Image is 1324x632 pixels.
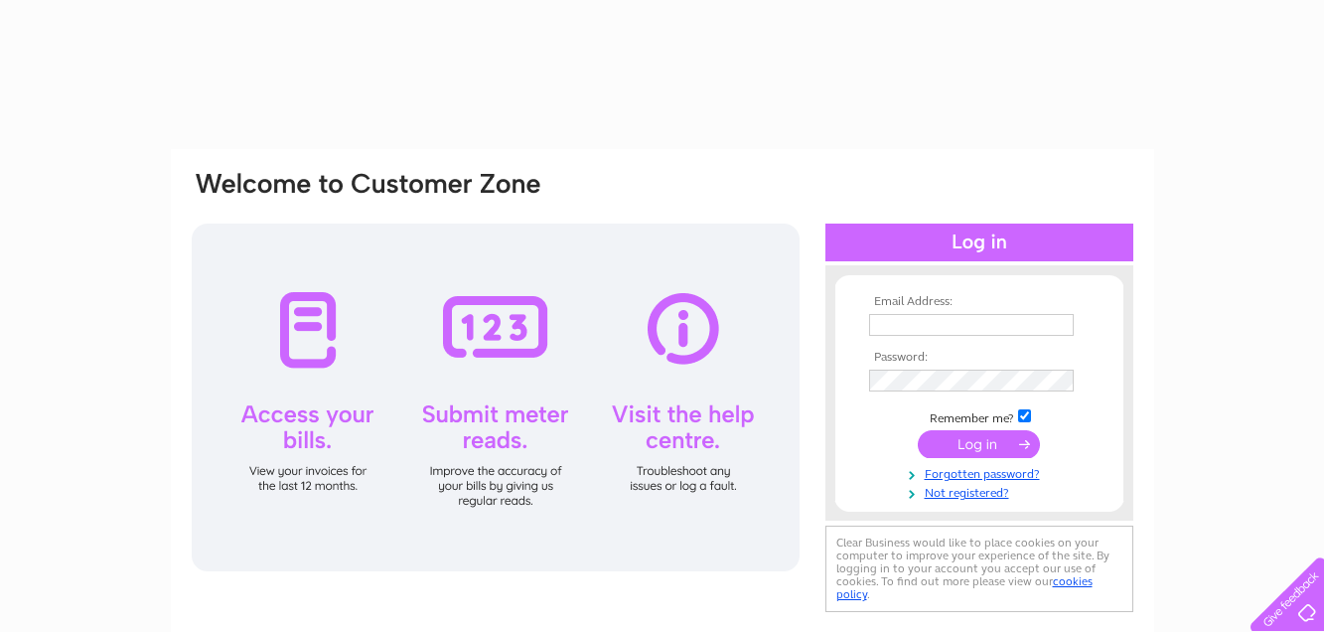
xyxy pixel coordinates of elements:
[869,463,1095,482] a: Forgotten password?
[869,482,1095,501] a: Not registered?
[825,526,1133,612] div: Clear Business would like to place cookies on your computer to improve your experience of the sit...
[864,351,1095,365] th: Password:
[864,406,1095,426] td: Remember me?
[836,574,1093,601] a: cookies policy
[864,295,1095,309] th: Email Address:
[918,430,1040,458] input: Submit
